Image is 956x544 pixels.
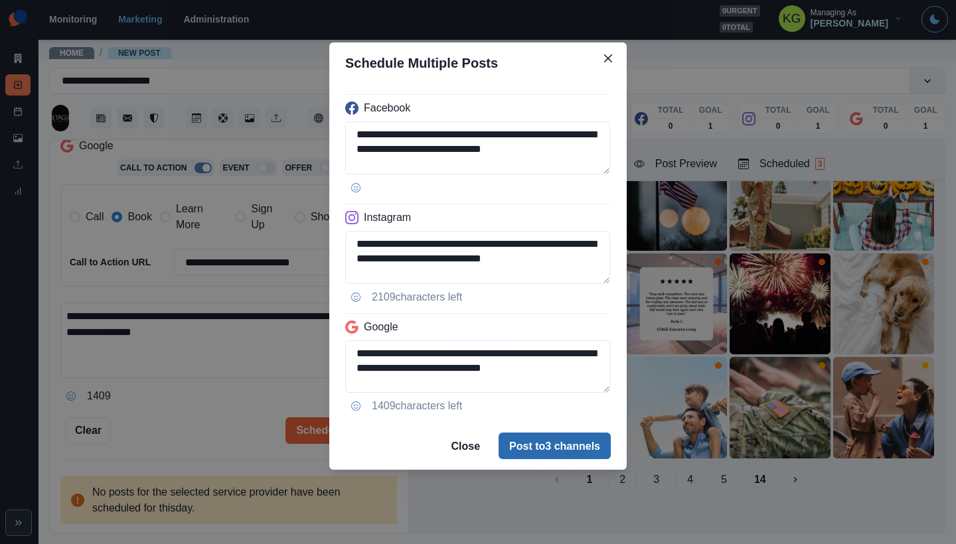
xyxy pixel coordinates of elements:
button: Opens Emoji Picker [345,287,366,308]
button: Opens Emoji Picker [345,395,366,417]
p: 1409 characters left [372,398,462,414]
button: Post to3 channels [499,433,611,459]
p: Facebook [364,100,410,116]
button: Opens Emoji Picker [345,177,366,198]
p: 2109 characters left [372,289,462,305]
header: Schedule Multiple Posts [329,42,627,84]
button: Close [440,433,491,459]
button: Close [597,48,619,69]
p: Instagram [364,210,411,226]
p: Google [364,319,398,335]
